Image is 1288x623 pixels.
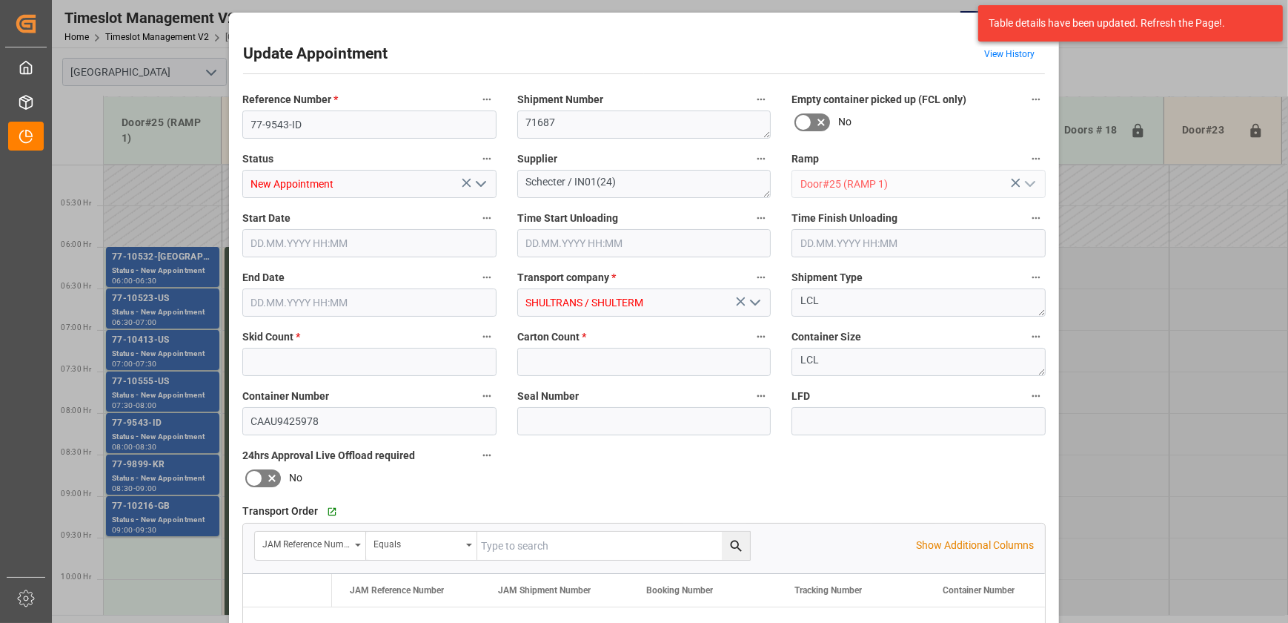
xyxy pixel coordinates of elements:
span: No [838,114,852,130]
div: JAM Reference Number [262,534,350,551]
button: open menu [1018,173,1040,196]
span: Time Finish Unloading [791,211,897,226]
button: 24hrs Approval Live Offload required [477,446,497,465]
span: JAM Reference Number [350,585,444,596]
textarea: LCL [791,348,1046,376]
span: Transport Order [242,504,318,519]
span: Container Size [791,329,861,345]
button: Seal Number [751,386,771,406]
input: DD.MM.YYYY HH:MM [517,229,771,257]
h2: Update Appointment [243,42,388,66]
span: Container Number [943,585,1015,596]
button: Container Number [477,386,497,406]
div: Equals [374,534,461,551]
span: Transport company [517,270,616,286]
span: Shipment Number [517,92,603,108]
span: Booking Number [646,585,713,596]
span: Empty container picked up (FCL only) [791,92,966,108]
input: DD.MM.YYYY HH:MM [242,289,497,317]
button: Skid Count * [477,327,497,346]
span: 24hrs Approval Live Offload required [242,448,415,464]
button: Shipment Number [751,90,771,109]
button: Reference Number * [477,90,497,109]
button: Carton Count * [751,327,771,346]
button: search button [722,532,750,560]
span: No [289,470,302,486]
input: Type to search/select [242,170,497,198]
span: LFD [791,389,810,404]
textarea: Schecter / IN01(24) [517,170,771,198]
span: Seal Number [517,389,579,404]
button: open menu [366,532,477,560]
span: Ramp [791,151,819,167]
span: Time Start Unloading [517,211,618,226]
div: Table details have been updated. Refresh the Page!. [989,16,1261,31]
button: Supplier [751,149,771,168]
span: Shipment Type [791,270,863,286]
span: Supplier [517,151,557,167]
span: End Date [242,270,285,286]
button: open menu [743,291,766,314]
button: LFD [1026,386,1046,406]
button: Start Date [477,208,497,228]
button: Transport company * [751,268,771,287]
button: End Date [477,268,497,287]
textarea: 71687 [517,111,771,139]
button: open menu [255,532,366,560]
button: Shipment Type [1026,268,1046,287]
input: DD.MM.YYYY HH:MM [791,229,1046,257]
span: Container Number [242,389,329,404]
button: open menu [468,173,491,196]
button: Status [477,149,497,168]
textarea: LCL [791,289,1046,317]
span: Tracking Number [794,585,862,596]
button: Container Size [1026,327,1046,346]
button: Time Start Unloading [751,208,771,228]
button: Ramp [1026,149,1046,168]
input: Type to search [477,532,750,560]
a: View History [984,49,1035,59]
span: Start Date [242,211,291,226]
button: Time Finish Unloading [1026,208,1046,228]
input: Type to search/select [791,170,1046,198]
span: Reference Number [242,92,338,108]
p: Show Additional Columns [916,538,1034,553]
span: JAM Shipment Number [498,585,591,596]
input: DD.MM.YYYY HH:MM [242,229,497,257]
span: Carton Count [517,329,586,345]
span: Status [242,151,273,167]
button: Empty container picked up (FCL only) [1026,90,1046,109]
span: Skid Count [242,329,300,345]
